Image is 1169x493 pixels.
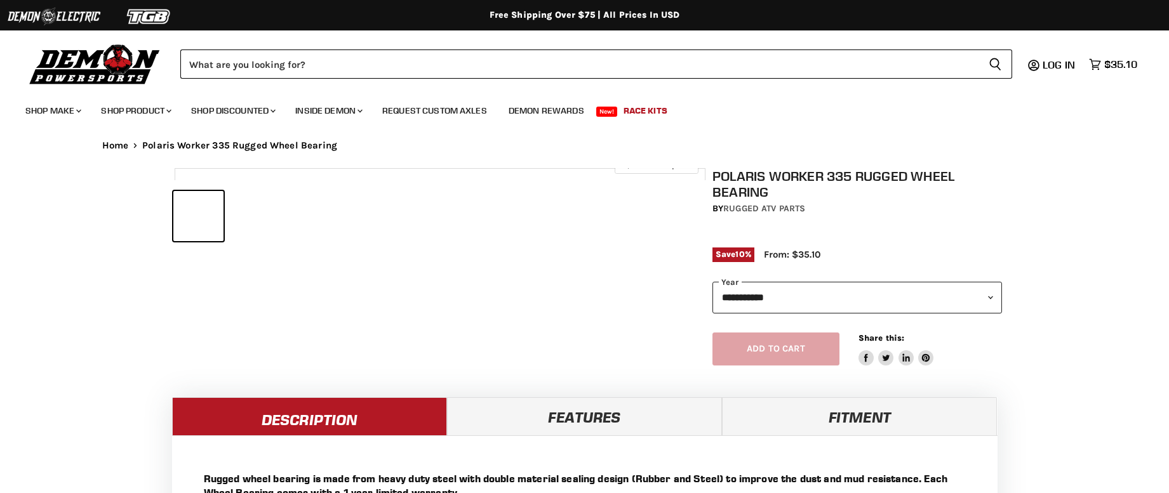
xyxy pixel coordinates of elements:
img: Demon Powersports [25,41,164,86]
span: 10 [735,249,744,259]
input: Search [180,49,979,79]
span: Share this: [858,333,904,343]
a: Shop Discounted [182,98,283,124]
a: Log in [1037,59,1083,70]
form: Product [180,49,1012,79]
button: Polaris Worker 335 Rugged Wheel Bearing thumbnail [173,191,224,241]
a: Inside Demon [286,98,370,124]
a: Rugged ATV Parts [723,203,805,214]
a: Race Kits [614,98,677,124]
a: Shop Product [91,98,179,124]
span: New! [596,107,618,117]
button: Search [979,49,1012,79]
a: Request Custom Axles [373,98,497,124]
h1: Polaris Worker 335 Rugged Wheel Bearing [712,168,1002,200]
span: Click to expand [621,160,691,169]
aside: Share this: [858,332,934,366]
a: Features [447,397,722,435]
a: $35.10 [1083,55,1144,74]
a: Demon Rewards [499,98,594,124]
div: by [712,202,1002,216]
span: Save % [712,247,754,261]
ul: Main menu [16,93,1134,124]
span: Log in [1043,58,1075,71]
div: Free Shipping Over $75 | All Prices In USD [77,10,1093,21]
nav: Breadcrumbs [77,140,1093,151]
select: year [712,282,1002,313]
span: From: $35.10 [764,249,820,260]
a: Description [172,397,447,435]
span: $35.10 [1104,58,1137,70]
a: Fitment [722,397,997,435]
span: Polaris Worker 335 Rugged Wheel Bearing [142,140,337,151]
img: Demon Electric Logo 2 [6,4,102,29]
a: Home [102,140,129,151]
a: Shop Make [16,98,89,124]
img: TGB Logo 2 [102,4,197,29]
